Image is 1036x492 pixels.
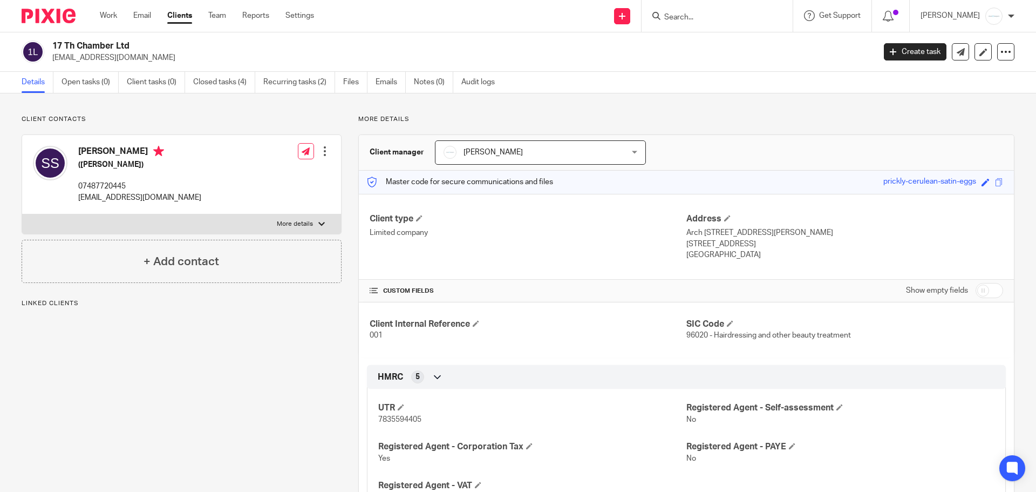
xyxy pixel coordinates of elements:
h2: 17 Th Chamber Ltd [52,41,705,52]
p: Client contacts [22,115,342,124]
p: [GEOGRAPHIC_DATA] [686,250,1003,260]
h4: CUSTOM FIELDS [370,287,686,295]
label: Show empty fields [906,285,968,296]
img: Pixie [22,9,76,23]
a: Email [133,10,151,21]
span: Yes [378,455,390,462]
p: More details [277,220,313,228]
a: Open tasks (0) [62,72,119,93]
h4: Registered Agent - PAYE [686,441,994,453]
a: Team [208,10,226,21]
p: Limited company [370,227,686,238]
a: Clients [167,10,192,21]
span: 7835594405 [378,416,421,423]
a: Reports [242,10,269,21]
span: 96020 - Hairdressing and other beauty treatment [686,332,851,339]
span: HMRC [378,372,403,383]
h4: Client Internal Reference [370,319,686,330]
span: No [686,416,696,423]
h3: Client manager [370,147,424,158]
a: Create task [884,43,946,60]
h4: SIC Code [686,319,1003,330]
a: Details [22,72,53,93]
a: Client tasks (0) [127,72,185,93]
h4: Registered Agent - Corporation Tax [378,441,686,453]
h4: Client type [370,213,686,225]
a: Notes (0) [414,72,453,93]
a: Recurring tasks (2) [263,72,335,93]
input: Search [663,13,760,23]
i: Primary [153,146,164,157]
a: Files [343,72,367,93]
p: More details [358,115,1014,124]
img: svg%3E [33,146,67,180]
h4: Registered Agent - VAT [378,480,686,491]
a: Emails [376,72,406,93]
h5: ([PERSON_NAME]) [78,159,201,170]
span: 001 [370,332,383,339]
p: Arch [STREET_ADDRESS][PERSON_NAME] [686,227,1003,238]
img: svg%3E [22,41,44,63]
a: Settings [285,10,314,21]
span: Get Support [819,12,861,19]
span: 5 [415,372,420,382]
h4: Address [686,213,1003,225]
img: Cloud%20Keepers-05.png [985,8,1003,25]
span: No [686,455,696,462]
p: [EMAIL_ADDRESS][DOMAIN_NAME] [78,192,201,203]
span: [PERSON_NAME] [464,149,523,156]
p: [EMAIL_ADDRESS][DOMAIN_NAME] [52,52,868,63]
p: Master code for secure communications and files [367,177,553,187]
a: Closed tasks (4) [193,72,255,93]
h4: Registered Agent - Self-assessment [686,402,994,414]
h4: + Add contact [144,253,219,270]
h4: [PERSON_NAME] [78,146,201,159]
p: Linked clients [22,299,342,308]
div: prickly-cerulean-satin-eggs [883,176,976,188]
p: [STREET_ADDRESS] [686,239,1003,250]
a: Work [100,10,117,21]
p: [PERSON_NAME] [921,10,980,21]
h4: UTR [378,402,686,414]
img: Cloud%20Keepers-05.png [444,146,456,159]
a: Audit logs [461,72,503,93]
p: 07487720445 [78,181,201,192]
